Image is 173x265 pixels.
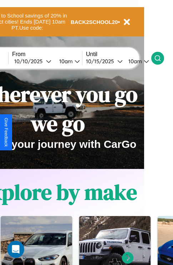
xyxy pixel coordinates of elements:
[123,57,151,65] button: 10am
[56,58,75,65] div: 10am
[7,241,24,258] iframe: Intercom live chat
[86,58,117,65] div: 10 / 15 / 2025
[54,57,82,65] button: 10am
[125,58,144,65] div: 10am
[86,51,151,57] label: Until
[14,58,46,65] div: 10 / 10 / 2025
[71,19,118,25] b: BACK2SCHOOL20
[4,118,9,147] div: Give Feedback
[12,51,82,57] label: From
[12,57,54,65] button: 10/10/2025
